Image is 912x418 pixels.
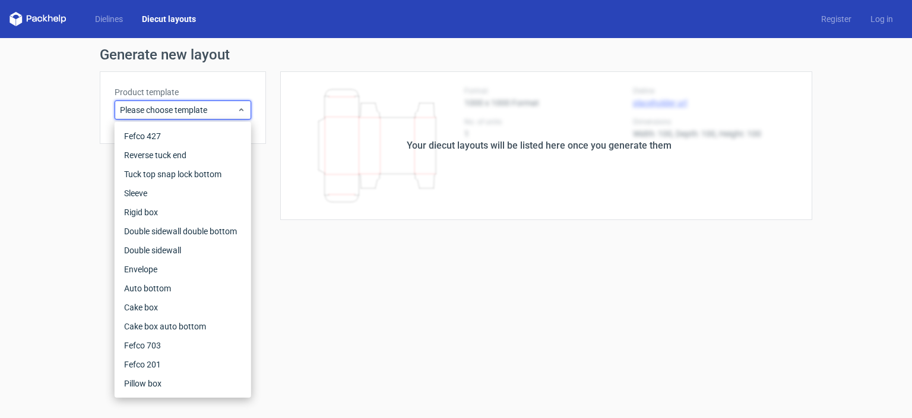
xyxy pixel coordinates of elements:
div: Fefco 201 [119,355,246,374]
div: Auto bottom [119,279,246,298]
h1: Generate new layout [100,48,812,62]
div: Cake box [119,298,246,317]
div: Tuck top snap lock bottom [119,165,246,184]
div: Sleeve [119,184,246,203]
div: Cake box auto bottom [119,317,246,336]
a: Diecut layouts [132,13,205,25]
a: Register [812,13,861,25]
div: Double sidewall [119,241,246,260]
div: Your diecut layouts will be listed here once you generate them [407,139,672,153]
div: Fefco 427 [119,127,246,146]
div: Fefco 703 [119,336,246,355]
div: Envelope [119,260,246,279]
label: Product template [115,86,251,98]
a: Dielines [85,13,132,25]
div: Pillow box [119,374,246,393]
div: Double sidewall double bottom [119,222,246,241]
a: Log in [861,13,902,25]
div: Reverse tuck end [119,146,246,165]
span: Please choose template [120,104,237,116]
div: Rigid box [119,203,246,222]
